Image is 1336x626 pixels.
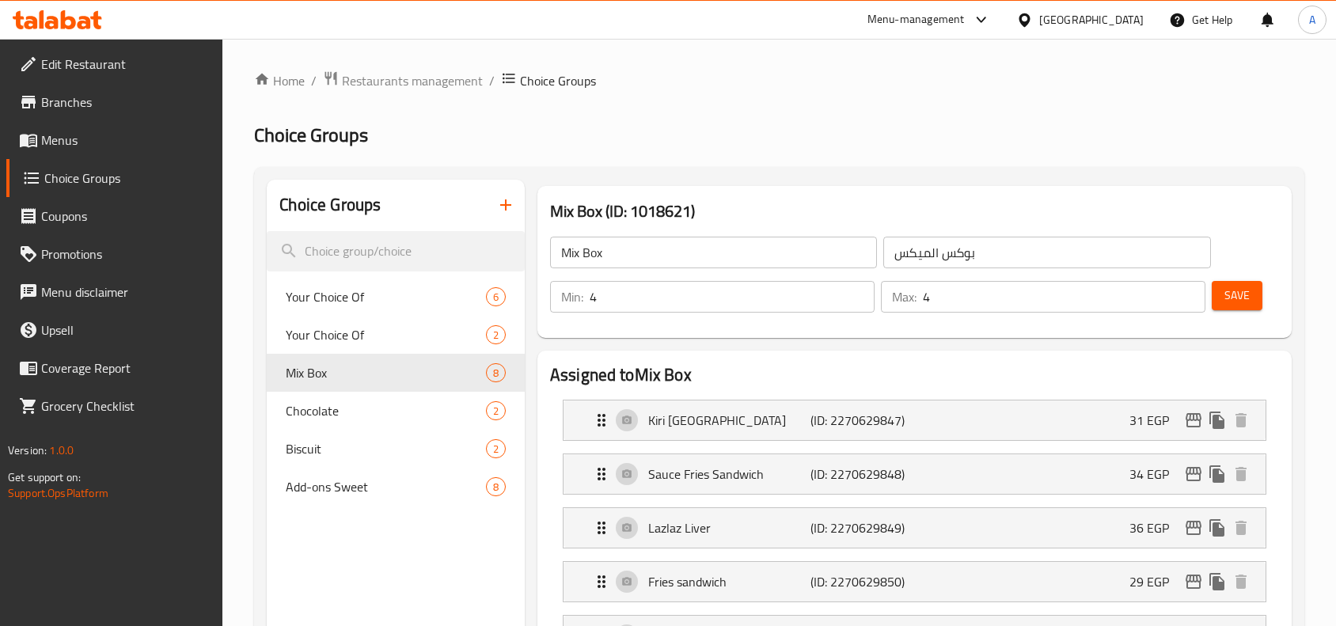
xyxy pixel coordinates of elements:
a: Menus [6,121,223,159]
a: Upsell [6,311,223,349]
nav: breadcrumb [254,70,1304,91]
p: Min: [561,287,583,306]
span: 2 [487,404,505,419]
div: Choices [486,439,506,458]
span: Chocolate [286,401,486,420]
div: Choices [486,363,506,382]
h3: Mix Box (ID: 1018621) [550,199,1279,224]
div: Mix Box8 [267,354,525,392]
span: Branches [41,93,211,112]
button: duplicate [1205,462,1229,486]
li: Expand [550,555,1279,609]
a: Edit Restaurant [6,45,223,83]
div: Choices [486,477,506,496]
span: Coupons [41,207,211,226]
span: Upsell [41,321,211,340]
div: Expand [564,454,1266,494]
span: Your Choice Of [286,287,486,306]
div: Expand [564,400,1266,440]
span: Edit Restaurant [41,55,211,74]
div: Choices [486,401,506,420]
li: Expand [550,393,1279,447]
button: edit [1182,408,1205,432]
span: 8 [487,366,505,381]
span: Your Choice Of [286,325,486,344]
span: A [1309,11,1315,28]
button: delete [1229,462,1253,486]
div: Your Choice Of2 [267,316,525,354]
button: edit [1182,462,1205,486]
a: Grocery Checklist [6,387,223,425]
span: Mix Box [286,363,486,382]
div: Menu-management [867,10,965,29]
span: 1.0.0 [49,440,74,461]
span: Promotions [41,245,211,264]
input: search [267,231,525,271]
div: Expand [564,508,1266,548]
div: Expand [564,562,1266,601]
p: 34 EGP [1129,465,1182,484]
button: delete [1229,570,1253,594]
p: (ID: 2270629848) [810,465,919,484]
span: Menu disclaimer [41,283,211,302]
div: Your Choice Of6 [267,278,525,316]
a: Promotions [6,235,223,273]
p: 31 EGP [1129,411,1182,430]
span: Choice Groups [254,117,368,153]
span: Choice Groups [44,169,211,188]
li: Expand [550,501,1279,555]
span: Coverage Report [41,359,211,377]
p: Sauce Fries Sandwich [648,465,810,484]
span: Add-ons Sweet [286,477,486,496]
span: Choice Groups [520,71,596,90]
span: Grocery Checklist [41,396,211,415]
p: Lazlaz Liver [648,518,810,537]
p: Kiri [GEOGRAPHIC_DATA] [648,411,810,430]
div: Choices [486,325,506,344]
span: 2 [487,328,505,343]
p: (ID: 2270629847) [810,411,919,430]
p: Fries sandwich [648,572,810,591]
span: Get support on: [8,467,81,488]
button: duplicate [1205,516,1229,540]
span: 8 [487,480,505,495]
p: 36 EGP [1129,518,1182,537]
div: Add-ons Sweet8 [267,468,525,506]
button: delete [1229,516,1253,540]
button: edit [1182,516,1205,540]
a: Coupons [6,197,223,235]
h2: Choice Groups [279,193,381,217]
li: / [311,71,317,90]
h2: Assigned to Mix Box [550,363,1279,387]
li: Expand [550,447,1279,501]
span: Menus [41,131,211,150]
span: Save [1224,286,1250,305]
span: Restaurants management [342,71,483,90]
a: Support.OpsPlatform [8,483,108,503]
div: Biscuit2 [267,430,525,468]
a: Choice Groups [6,159,223,197]
button: Save [1212,281,1262,310]
button: duplicate [1205,408,1229,432]
span: 2 [487,442,505,457]
p: (ID: 2270629849) [810,518,919,537]
li: / [489,71,495,90]
p: 29 EGP [1129,572,1182,591]
a: Branches [6,83,223,121]
a: Coverage Report [6,349,223,387]
p: (ID: 2270629850) [810,572,919,591]
div: Chocolate2 [267,392,525,430]
span: Biscuit [286,439,486,458]
button: delete [1229,408,1253,432]
div: [GEOGRAPHIC_DATA] [1039,11,1144,28]
a: Restaurants management [323,70,483,91]
button: edit [1182,570,1205,594]
a: Home [254,71,305,90]
a: Menu disclaimer [6,273,223,311]
p: Max: [892,287,917,306]
span: 6 [487,290,505,305]
span: Version: [8,440,47,461]
button: duplicate [1205,570,1229,594]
